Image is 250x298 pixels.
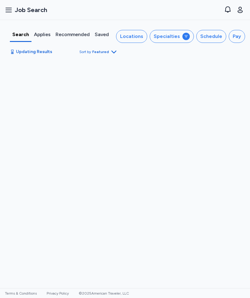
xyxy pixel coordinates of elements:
button: Pay [229,30,245,43]
div: Locations [120,33,143,40]
div: Applies [34,31,51,38]
div: Specialties [154,33,180,40]
span: Updating Results [16,49,52,55]
div: Search [12,31,29,38]
div: Saved [95,31,109,38]
div: Schedule [200,33,222,40]
span: © 2025 American Traveler, LLC [79,291,129,296]
span: Job Search [15,6,47,14]
a: Privacy Policy [47,291,69,296]
button: Job Search [2,3,50,17]
button: Sort byFeatured [79,48,118,56]
span: Featured [92,49,109,54]
a: Terms & Conditions [5,291,37,296]
span: Sort by [79,49,91,54]
button: Specialties [150,30,194,43]
div: Pay [233,33,241,40]
button: Schedule [196,30,226,43]
button: Locations [116,30,147,43]
div: Recommended [56,31,90,38]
